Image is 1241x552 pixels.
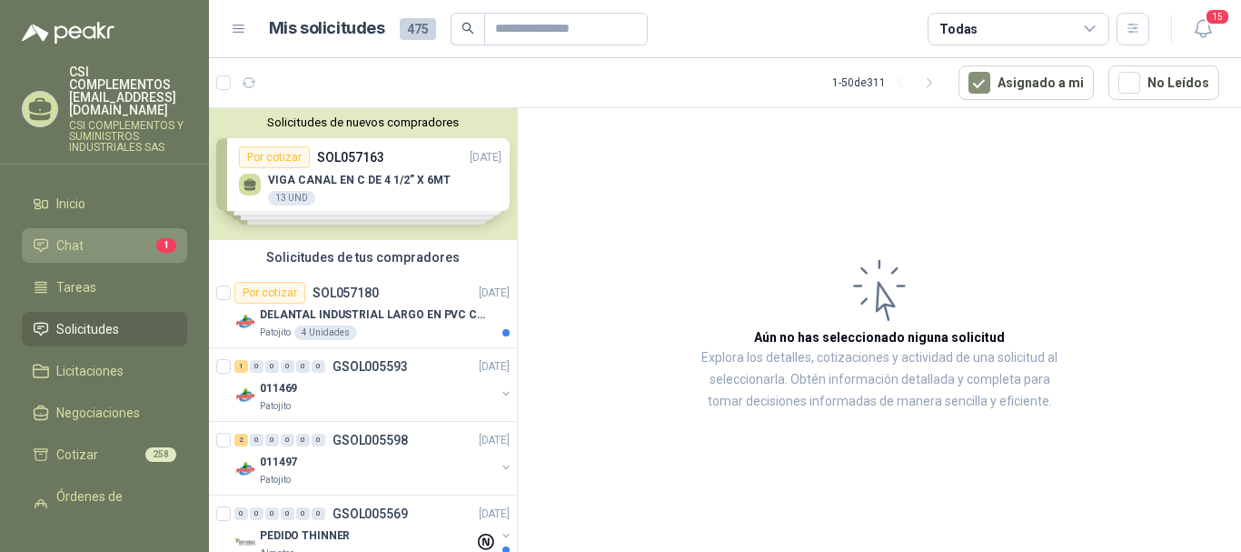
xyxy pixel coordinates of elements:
[69,65,187,116] p: CSI COMPLEMENTOS [EMAIL_ADDRESS][DOMAIN_NAME]
[56,403,140,423] span: Negociaciones
[939,19,978,39] div: Todas
[209,275,517,348] a: Por cotizarSOL057180[DATE] Company LogoDELANTAL INDUSTRIAL LARGO EN PVC COLOR AMARILLOPatojito4 U...
[312,360,325,373] div: 0
[250,507,263,520] div: 0
[400,18,436,40] span: 475
[250,360,263,373] div: 0
[22,479,187,534] a: Órdenes de Compra
[145,447,176,462] span: 258
[56,277,96,297] span: Tareas
[333,434,408,447] p: GSOL005598
[296,434,310,447] div: 0
[22,354,187,388] a: Licitaciones
[313,286,379,299] p: SOL057180
[269,15,385,42] h1: Mis solicitudes
[1205,8,1230,25] span: 15
[265,360,279,373] div: 0
[234,385,256,406] img: Company Logo
[333,507,408,520] p: GSOL005569
[216,115,510,129] button: Solicitudes de nuevos compradores
[281,434,294,447] div: 0
[260,454,297,471] p: 011497
[56,487,170,527] span: Órdenes de Compra
[265,434,279,447] div: 0
[260,473,291,487] p: Patojito
[22,228,187,263] a: Chat1
[22,270,187,305] a: Tareas
[156,238,176,253] span: 1
[56,194,85,214] span: Inicio
[234,282,305,304] div: Por cotizar
[260,326,291,340] p: Patojito
[832,68,944,97] div: 1 - 50 de 311
[22,22,114,44] img: Logo peakr
[462,22,474,35] span: search
[265,507,279,520] div: 0
[22,186,187,221] a: Inicio
[22,437,187,472] a: Cotizar258
[312,507,325,520] div: 0
[294,326,357,340] div: 4 Unidades
[260,399,291,414] p: Patojito
[312,434,325,447] div: 0
[479,432,510,449] p: [DATE]
[56,319,119,339] span: Solicitudes
[234,458,256,480] img: Company Logo
[234,429,513,487] a: 2 0 0 0 0 0 GSOL005598[DATE] Company Logo011497Patojito
[296,360,310,373] div: 0
[22,312,187,346] a: Solicitudes
[209,108,517,240] div: Solicitudes de nuevos compradoresPor cotizarSOL057163[DATE] VIGA CANAL EN C DE 4 1/2” X 6MT13 UND...
[479,358,510,376] p: [DATE]
[250,434,263,447] div: 0
[1108,65,1219,100] button: No Leídos
[234,360,248,373] div: 1
[234,434,248,447] div: 2
[479,506,510,523] p: [DATE]
[260,380,297,397] p: 011469
[56,236,84,256] span: Chat
[260,306,486,324] p: DELANTAL INDUSTRIAL LARGO EN PVC COLOR AMARILLO
[234,356,513,414] a: 1 0 0 0 0 0 GSOL005593[DATE] Company Logo011469Patojito
[281,507,294,520] div: 0
[281,360,294,373] div: 0
[234,311,256,333] img: Company Logo
[260,527,350,545] p: PEDIDO THINNER
[296,507,310,520] div: 0
[754,327,1005,347] h3: Aún no has seleccionado niguna solicitud
[69,120,187,153] p: CSI COMPLEMENTOS Y SUMINISTROS INDUSTRIALES SAS
[479,285,510,302] p: [DATE]
[22,396,187,430] a: Negociaciones
[56,445,98,465] span: Cotizar
[958,65,1094,100] button: Asignado a mi
[209,240,517,275] div: Solicitudes de tus compradores
[56,361,124,381] span: Licitaciones
[700,347,1059,413] p: Explora los detalles, cotizaciones y actividad de una solicitud al seleccionarla. Obtén informaci...
[1186,13,1219,45] button: 15
[234,507,248,520] div: 0
[333,360,408,373] p: GSOL005593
